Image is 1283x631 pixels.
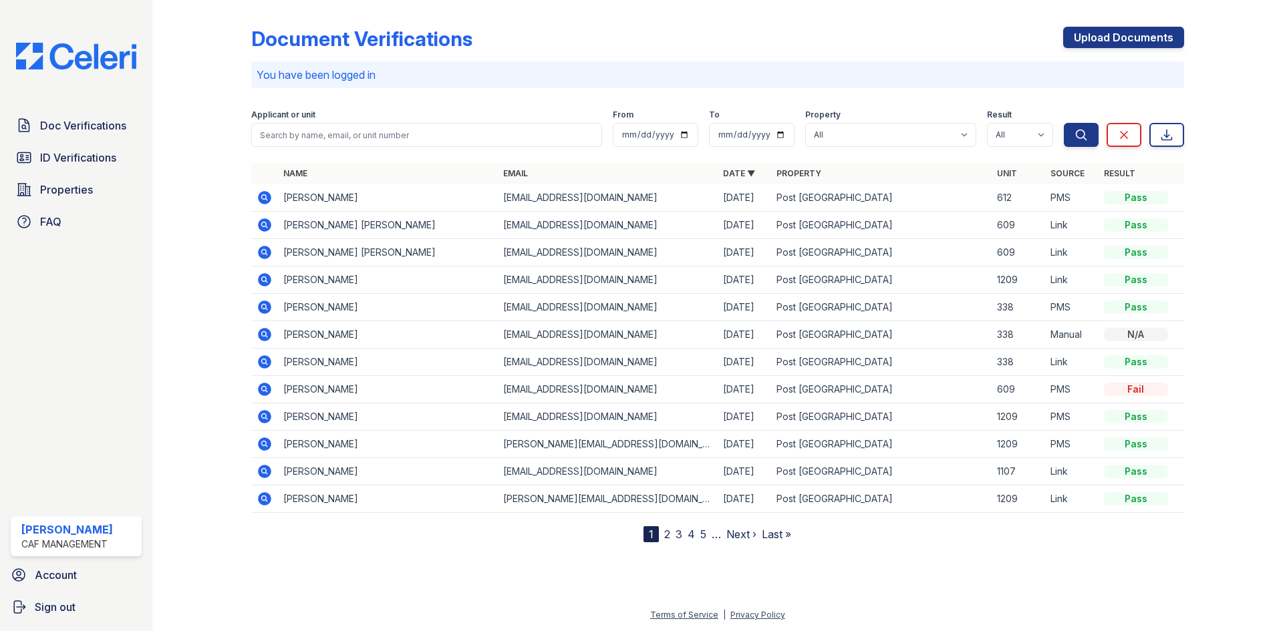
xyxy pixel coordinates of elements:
td: [DATE] [718,485,771,513]
div: Pass [1104,273,1168,286]
td: [PERSON_NAME] [278,294,498,321]
td: 1209 [992,266,1045,294]
div: Pass [1104,492,1168,505]
td: Post [GEOGRAPHIC_DATA] [771,212,991,239]
td: 609 [992,239,1045,266]
td: Manual [1045,321,1099,349]
div: Pass [1104,437,1168,451]
div: Pass [1104,218,1168,232]
td: [EMAIL_ADDRESS][DOMAIN_NAME] [498,376,718,403]
td: Post [GEOGRAPHIC_DATA] [771,403,991,431]
label: Result [987,110,1012,120]
a: Source [1050,168,1085,178]
td: [PERSON_NAME] [278,458,498,485]
a: Doc Verifications [11,112,142,139]
td: 338 [992,321,1045,349]
td: [PERSON_NAME] [278,184,498,212]
a: Result [1104,168,1135,178]
a: Terms of Service [650,610,718,620]
span: ID Verifications [40,150,116,166]
td: [DATE] [718,266,771,294]
a: 2 [664,528,670,541]
div: N/A [1104,328,1168,341]
td: [EMAIL_ADDRESS][DOMAIN_NAME] [498,294,718,321]
div: Pass [1104,410,1168,423]
div: Pass [1104,300,1168,314]
td: PMS [1045,376,1099,403]
a: Email [503,168,528,178]
a: ID Verifications [11,144,142,171]
a: Next › [726,528,756,541]
a: Properties [11,176,142,203]
td: [DATE] [718,458,771,485]
td: 612 [992,184,1045,212]
td: [EMAIL_ADDRESS][DOMAIN_NAME] [498,403,718,431]
a: 3 [676,528,682,541]
div: 1 [644,526,659,542]
span: Doc Verifications [40,118,126,134]
td: 338 [992,349,1045,376]
div: | [723,610,726,620]
td: 1209 [992,485,1045,513]
td: [DATE] [718,321,771,349]
a: 4 [688,528,695,541]
div: Pass [1104,355,1168,369]
td: [EMAIL_ADDRESS][DOMAIN_NAME] [498,184,718,212]
a: Name [283,168,307,178]
div: CAF Management [21,538,113,551]
td: [DATE] [718,239,771,266]
td: Post [GEOGRAPHIC_DATA] [771,458,991,485]
a: Privacy Policy [730,610,785,620]
td: [EMAIL_ADDRESS][DOMAIN_NAME] [498,266,718,294]
td: Link [1045,266,1099,294]
td: [PERSON_NAME] [278,485,498,513]
td: Link [1045,212,1099,239]
td: Post [GEOGRAPHIC_DATA] [771,431,991,458]
td: [PERSON_NAME] [278,266,498,294]
td: PMS [1045,184,1099,212]
td: [PERSON_NAME][EMAIL_ADDRESS][DOMAIN_NAME] [498,485,718,513]
div: [PERSON_NAME] [21,521,113,538]
td: [DATE] [718,431,771,458]
td: 1209 [992,431,1045,458]
td: 1209 [992,403,1045,431]
td: Link [1045,239,1099,266]
a: FAQ [11,208,142,235]
label: Applicant or unit [251,110,315,120]
td: [EMAIL_ADDRESS][DOMAIN_NAME] [498,458,718,485]
label: To [709,110,720,120]
td: [DATE] [718,212,771,239]
td: Post [GEOGRAPHIC_DATA] [771,294,991,321]
td: [PERSON_NAME][EMAIL_ADDRESS][DOMAIN_NAME] [498,431,718,458]
td: 1107 [992,458,1045,485]
a: Date ▼ [723,168,755,178]
a: Unit [997,168,1017,178]
img: CE_Logo_Blue-a8612792a0a2168367f1c8372b55b34899dd931a85d93a1a3d3e32e68fde9ad4.png [5,43,147,69]
td: PMS [1045,403,1099,431]
td: Post [GEOGRAPHIC_DATA] [771,266,991,294]
div: Pass [1104,191,1168,204]
span: … [712,526,721,542]
input: Search by name, email, or unit number [251,123,602,147]
a: Upload Documents [1063,27,1184,48]
label: Property [805,110,841,120]
td: 338 [992,294,1045,321]
td: [DATE] [718,294,771,321]
td: [PERSON_NAME] [278,376,498,403]
div: Pass [1104,465,1168,478]
td: Post [GEOGRAPHIC_DATA] [771,239,991,266]
td: [EMAIL_ADDRESS][DOMAIN_NAME] [498,321,718,349]
td: [EMAIL_ADDRESS][DOMAIN_NAME] [498,349,718,376]
span: Properties [40,182,93,198]
td: [PERSON_NAME] [278,431,498,458]
td: Post [GEOGRAPHIC_DATA] [771,376,991,403]
td: [DATE] [718,403,771,431]
td: [PERSON_NAME] [PERSON_NAME] [278,239,498,266]
td: [EMAIL_ADDRESS][DOMAIN_NAME] [498,212,718,239]
td: 609 [992,212,1045,239]
a: Sign out [5,594,147,620]
span: Sign out [35,599,76,615]
a: Property [776,168,821,178]
p: You have been logged in [257,67,1179,83]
